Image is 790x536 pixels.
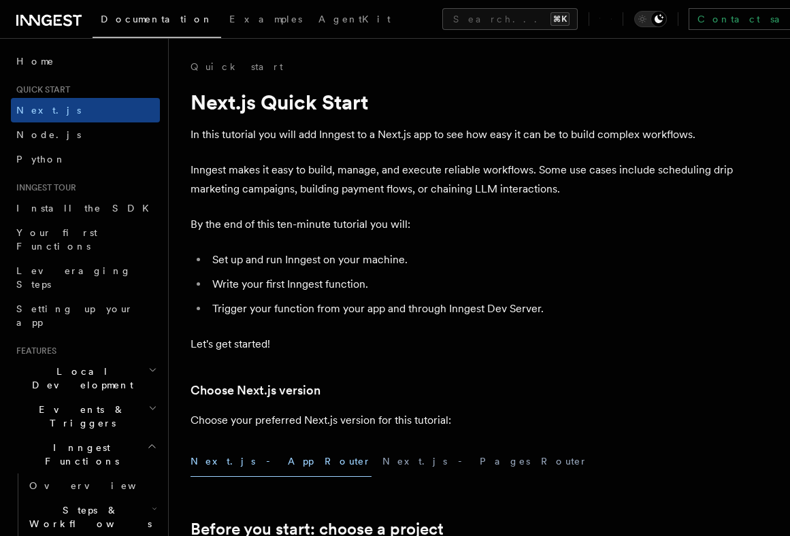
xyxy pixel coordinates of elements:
[191,161,735,199] p: Inngest makes it easy to build, manage, and execute reliable workflows. Some use cases include sc...
[11,220,160,258] a: Your first Functions
[16,105,81,116] span: Next.js
[11,359,160,397] button: Local Development
[11,122,160,147] a: Node.js
[191,215,735,234] p: By the end of this ten-minute tutorial you will:
[24,503,152,531] span: Steps & Workflows
[382,446,588,477] button: Next.js - Pages Router
[24,473,160,498] a: Overview
[191,335,735,354] p: Let's get started!
[11,182,76,193] span: Inngest tour
[191,381,320,400] a: Choose Next.js version
[191,125,735,144] p: In this tutorial you will add Inngest to a Next.js app to see how easy it can be to build complex...
[93,4,221,38] a: Documentation
[11,147,160,171] a: Python
[16,203,157,214] span: Install the SDK
[318,14,391,24] span: AgentKit
[16,227,97,252] span: Your first Functions
[11,98,160,122] a: Next.js
[16,265,131,290] span: Leveraging Steps
[229,14,302,24] span: Examples
[101,14,213,24] span: Documentation
[11,258,160,297] a: Leveraging Steps
[11,365,148,392] span: Local Development
[16,154,66,165] span: Python
[221,4,310,37] a: Examples
[11,397,160,435] button: Events & Triggers
[11,441,147,468] span: Inngest Functions
[11,346,56,356] span: Features
[634,11,667,27] button: Toggle dark mode
[11,297,160,335] a: Setting up your app
[16,129,81,140] span: Node.js
[16,54,54,68] span: Home
[208,299,735,318] li: Trigger your function from your app and through Inngest Dev Server.
[16,303,133,328] span: Setting up your app
[191,411,735,430] p: Choose your preferred Next.js version for this tutorial:
[24,498,160,536] button: Steps & Workflows
[11,403,148,430] span: Events & Triggers
[191,60,283,73] a: Quick start
[11,196,160,220] a: Install the SDK
[11,435,160,473] button: Inngest Functions
[191,446,372,477] button: Next.js - App Router
[11,49,160,73] a: Home
[310,4,399,37] a: AgentKit
[29,480,169,491] span: Overview
[550,12,570,26] kbd: ⌘K
[208,250,735,269] li: Set up and run Inngest on your machine.
[208,275,735,294] li: Write your first Inngest function.
[191,90,735,114] h1: Next.js Quick Start
[11,84,70,95] span: Quick start
[442,8,578,30] button: Search...⌘K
